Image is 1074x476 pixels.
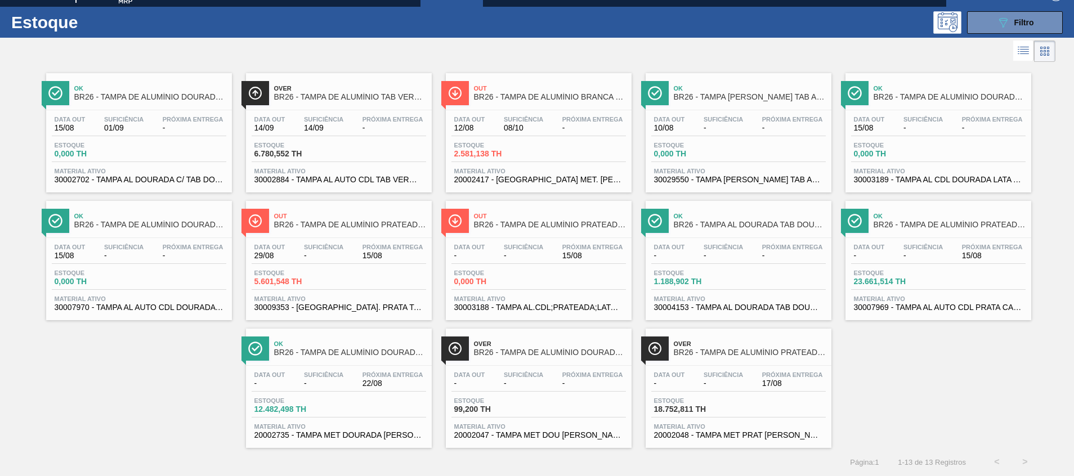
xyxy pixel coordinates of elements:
[454,116,485,123] span: Data out
[454,303,623,312] span: 30003188 - TAMPA AL.CDL;PRATEADA;LATA-AUTOMATICA;
[654,379,685,388] span: -
[854,168,1023,174] span: Material ativo
[504,371,543,378] span: Suficiência
[163,252,223,260] span: -
[55,116,86,123] span: Data out
[55,295,223,302] span: Material ativo
[163,244,223,250] span: Próxima Entrega
[454,142,533,149] span: Estoque
[637,192,837,320] a: ÍconeOkBR26 - TAMPA AL DOURADA TAB DOURADA CANPACK CDLData out-Suficiência-Próxima Entrega-Estoqu...
[704,116,743,123] span: Suficiência
[454,150,533,158] span: 2.581,138 TH
[454,124,485,132] span: 12/08
[304,124,343,132] span: 14/09
[55,168,223,174] span: Material ativo
[637,65,837,192] a: ÍconeOkBR26 - TAMPA [PERSON_NAME] TAB AZUL CDL AUTOData out10/08Suficiência-Próxima Entrega-Estoq...
[837,65,1037,192] a: ÍconeOkBR26 - TAMPA DE ALUMÍNIO DOURADA BALL CDLData out15/08Suficiência-Próxima Entrega-Estoque0...
[238,320,437,448] a: ÍconeOkBR26 - TAMPA DE ALUMÍNIO DOURADA TAB DOURADO MINASData out-Suficiência-Próxima Entrega22/0...
[48,86,62,100] img: Ícone
[454,423,623,430] span: Material ativo
[674,348,826,357] span: BR26 - TAMPA DE ALUMÍNIO PRATEADA MINAS
[363,116,423,123] span: Próxima Entrega
[903,244,943,250] span: Suficiência
[454,252,485,260] span: -
[48,214,62,228] img: Ícone
[454,405,533,414] span: 99,200 TH
[448,86,462,100] img: Ícone
[304,252,343,260] span: -
[437,320,637,448] a: ÍconeOverBR26 - TAMPA DE ALUMÍNIO DOURADA TAB PRATA MINASData out-Suficiência-Próxima Entrega-Est...
[648,342,662,356] img: Ícone
[163,116,223,123] span: Próxima Entrega
[674,221,826,229] span: BR26 - TAMPA AL DOURADA TAB DOURADA CANPACK CDL
[654,303,823,312] span: 30004153 - TAMPA AL DOURADA TAB DOURADO CDL CANPACK
[74,213,226,219] span: Ok
[562,379,623,388] span: -
[55,277,133,286] span: 0,000 TH
[55,142,133,149] span: Estoque
[903,252,943,260] span: -
[55,150,133,158] span: 0,000 TH
[854,303,1023,312] span: 30007969 - TAMPA AL AUTO CDL PRATA CANPACK
[762,244,823,250] span: Próxima Entrega
[654,142,733,149] span: Estoque
[654,176,823,184] span: 30029550 - TAMPA AL PRATA TAB AZUL CDL AUTO
[274,93,426,101] span: BR26 - TAMPA DE ALUMÍNIO TAB VERMELHO CANPACK CDL
[654,124,685,132] span: 10/08
[648,214,662,228] img: Ícone
[654,277,733,286] span: 1.188,902 TH
[854,142,933,149] span: Estoque
[474,85,626,92] span: Out
[848,214,862,228] img: Ícone
[454,295,623,302] span: Material ativo
[648,86,662,100] img: Ícone
[274,213,426,219] span: Out
[962,244,1023,250] span: Próxima Entrega
[854,244,885,250] span: Data out
[454,244,485,250] span: Data out
[55,176,223,184] span: 30002702 - TAMPA AL DOURADA C/ TAB DOURADO
[437,65,637,192] a: ÍconeOutBR26 - TAMPA DE ALUMÍNIO BRANCA TAB AZULData out12/08Suficiência08/10Próxima Entrega-Esto...
[562,116,623,123] span: Próxima Entrega
[363,244,423,250] span: Próxima Entrega
[363,124,423,132] span: -
[762,371,823,378] span: Próxima Entrega
[11,16,180,29] h1: Estoque
[704,252,743,260] span: -
[104,116,144,123] span: Suficiência
[854,295,1023,302] span: Material ativo
[762,252,823,260] span: -
[654,244,685,250] span: Data out
[562,371,623,378] span: Próxima Entrega
[762,124,823,132] span: -
[837,192,1037,320] a: ÍconeOkBR26 - TAMPA DE ALUMÍNIO PRATEADA CANPACK CDLData out-Suficiência-Próxima Entrega15/08Esto...
[254,252,285,260] span: 29/08
[654,295,823,302] span: Material ativo
[254,423,423,430] span: Material ativo
[874,221,1026,229] span: BR26 - TAMPA DE ALUMÍNIO PRATEADA CANPACK CDL
[55,270,133,276] span: Estoque
[674,93,826,101] span: BR26 - TAMPA AL PRATA TAB AZUL CDL AUTO
[654,405,733,414] span: 18.752,811 TH
[74,221,226,229] span: BR26 - TAMPA DE ALUMÍNIO DOURADA CANPACK CDL
[274,85,426,92] span: Over
[1011,448,1039,476] button: >
[474,348,626,357] span: BR26 - TAMPA DE ALUMÍNIO DOURADA TAB PRATA MINAS
[474,93,626,101] span: BR26 - TAMPA DE ALUMÍNIO BRANCA TAB AZUL
[454,371,485,378] span: Data out
[704,371,743,378] span: Suficiência
[274,340,426,347] span: Ok
[104,252,144,260] span: -
[454,270,533,276] span: Estoque
[848,86,862,100] img: Ícone
[454,277,533,286] span: 0,000 TH
[854,116,885,123] span: Data out
[562,244,623,250] span: Próxima Entrega
[854,150,933,158] span: 0,000 TH
[254,277,333,286] span: 5.601,548 TH
[854,277,933,286] span: 23.661,514 TH
[967,11,1063,34] button: Filtro
[654,116,685,123] span: Data out
[674,340,826,347] span: Over
[304,371,343,378] span: Suficiência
